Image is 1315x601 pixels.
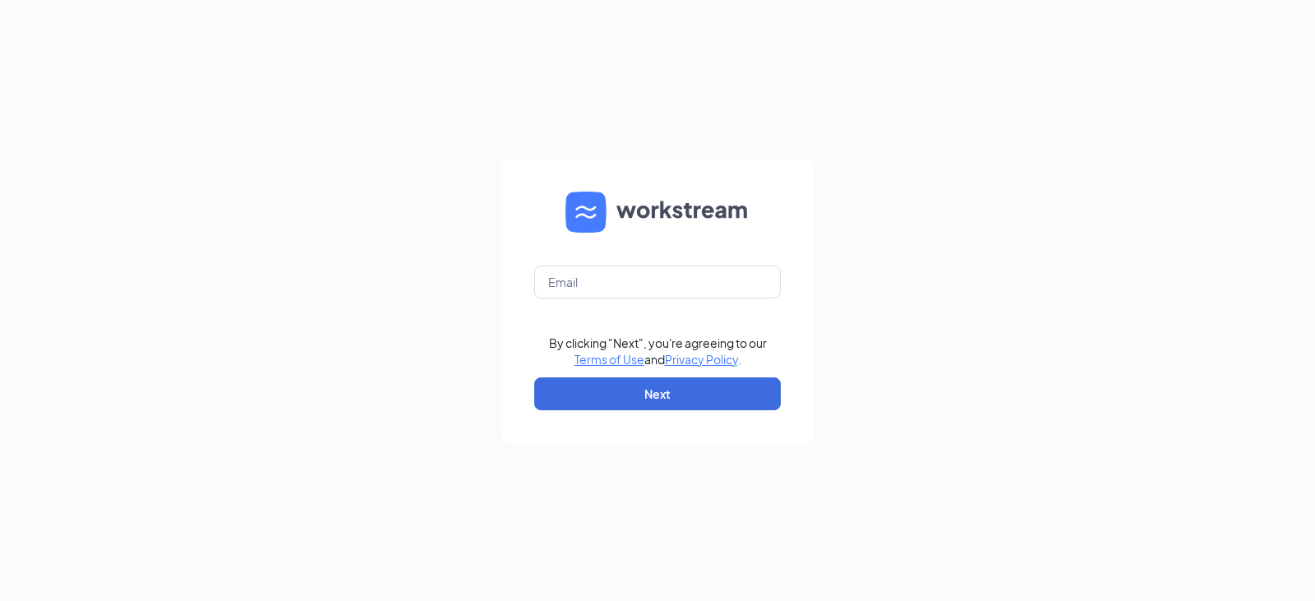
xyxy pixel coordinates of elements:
a: Terms of Use [574,352,644,367]
a: Privacy Policy [665,352,738,367]
img: WS logo and Workstream text [565,192,750,233]
input: Email [534,266,781,298]
button: Next [534,377,781,410]
div: By clicking "Next", you're agreeing to our and . [549,335,767,368]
